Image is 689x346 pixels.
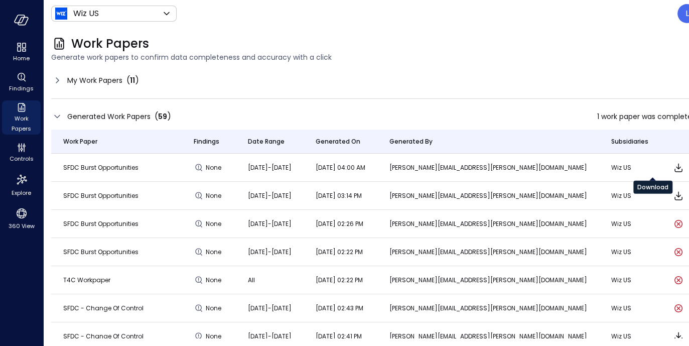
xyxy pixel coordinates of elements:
[611,191,648,201] p: Wiz US
[389,303,587,313] p: [PERSON_NAME][EMAIL_ADDRESS][PERSON_NAME][DOMAIN_NAME]
[248,163,292,172] span: [DATE]-[DATE]
[316,137,360,147] span: Generated On
[206,219,224,229] span: None
[389,191,587,201] p: [PERSON_NAME][EMAIL_ADDRESS][PERSON_NAME][DOMAIN_NAME]
[130,75,135,85] span: 11
[9,83,34,93] span: Findings
[248,332,292,340] span: [DATE]-[DATE]
[206,247,224,257] span: None
[316,276,363,284] span: [DATE] 02:22 PM
[611,331,648,341] p: Wiz US
[2,205,41,232] div: 360 View
[71,36,149,52] span: Work Papers
[685,8,689,20] p: L
[389,247,587,257] p: [PERSON_NAME][EMAIL_ADDRESS][PERSON_NAME][DOMAIN_NAME]
[63,137,97,147] span: Work Paper
[248,191,292,200] span: [DATE]-[DATE]
[63,332,144,340] span: SFDC - Change of control
[206,303,224,313] span: None
[611,275,648,285] p: Wiz US
[63,276,110,284] span: T4C Workpaper
[67,111,151,122] span: Generated Work Papers
[2,70,41,94] div: Findings
[126,74,139,86] div: ( )
[389,137,433,147] span: Generated By
[672,190,684,202] span: Download
[2,141,41,165] div: Controls
[155,110,171,123] div: ( )
[67,75,122,86] span: My Work Papers
[611,163,648,173] p: Wiz US
[2,171,41,199] div: Explore
[316,248,363,256] span: [DATE] 02:22 PM
[672,162,684,174] span: Download
[206,275,224,285] span: None
[63,191,139,200] span: SFDC Burst Opportunities
[206,331,224,341] span: None
[73,8,99,20] p: Wiz US
[248,219,292,228] span: [DATE]-[DATE]
[63,163,139,172] span: SFDC Burst Opportunities
[248,276,255,284] span: All
[672,218,684,230] button: Work paper generation failed
[316,163,365,172] span: [DATE] 04:00 AM
[10,154,34,164] span: Controls
[13,53,30,63] span: Home
[63,248,139,256] span: SFDC Burst Opportunities
[389,219,587,229] p: [PERSON_NAME][EMAIL_ADDRESS][PERSON_NAME][DOMAIN_NAME]
[9,221,35,231] span: 360 View
[316,219,363,228] span: [DATE] 02:26 PM
[6,113,37,134] span: Work Papers
[611,137,648,147] span: Subsidiaries
[63,219,139,228] span: SFDC Burst Opportunities
[389,163,587,173] p: [PERSON_NAME][EMAIL_ADDRESS][PERSON_NAME][DOMAIN_NAME]
[389,331,587,341] p: [PERSON_NAME][EMAIL_ADDRESS][PERSON_NAME][DOMAIN_NAME]
[611,303,648,313] p: Wiz US
[12,188,31,198] span: Explore
[63,304,144,312] span: SFDC - Change of control
[194,137,219,147] span: Findings
[672,302,684,314] button: Work paper generation failed
[672,274,684,286] button: Work paper generation failed
[2,40,41,64] div: Home
[316,332,362,340] span: [DATE] 02:41 PM
[248,248,292,256] span: [DATE]-[DATE]
[248,304,292,312] span: [DATE]-[DATE]
[206,191,224,201] span: None
[158,111,167,122] span: 59
[2,100,41,135] div: Work Papers
[633,181,672,194] div: Download
[611,247,648,257] p: Wiz US
[611,219,648,229] p: Wiz US
[248,137,285,147] span: Date Range
[316,191,362,200] span: [DATE] 03:14 PM
[206,163,224,173] span: None
[672,330,684,342] span: Download
[389,275,587,285] p: [PERSON_NAME][EMAIL_ADDRESS][PERSON_NAME][DOMAIN_NAME]
[316,304,363,312] span: [DATE] 02:43 PM
[672,246,684,258] button: Work paper generation failed
[55,8,67,20] img: Icon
